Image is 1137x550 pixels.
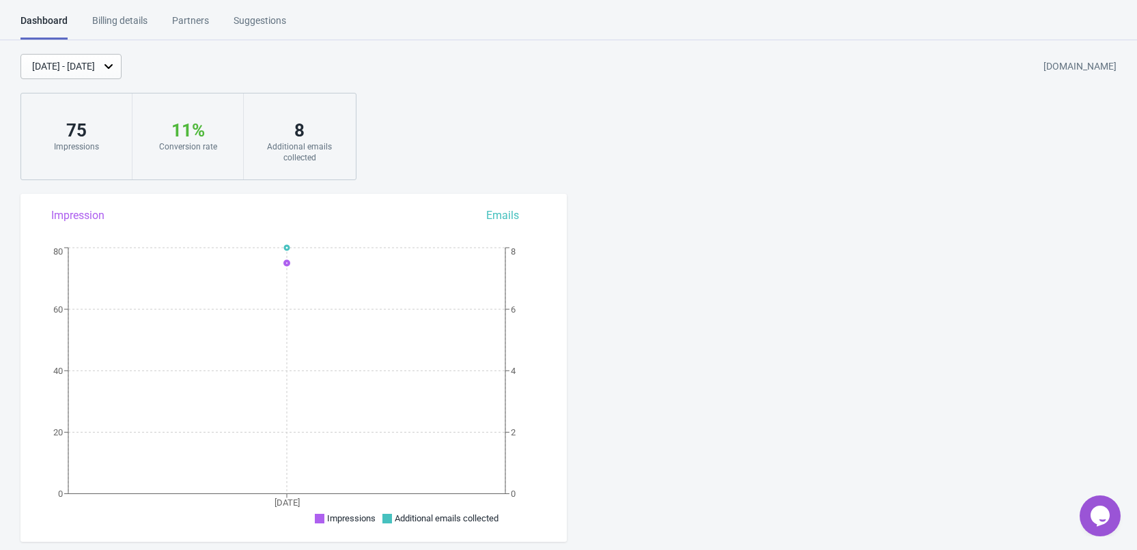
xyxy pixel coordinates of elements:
div: 75 [35,119,118,141]
div: Partners [172,14,209,38]
span: Additional emails collected [395,513,499,523]
div: Dashboard [20,14,68,40]
tspan: 2 [511,427,516,437]
tspan: 80 [53,246,63,257]
div: Suggestions [234,14,286,38]
div: [DOMAIN_NAME] [1043,55,1117,79]
tspan: 0 [511,489,516,499]
div: [DATE] - [DATE] [32,59,95,74]
tspan: 20 [53,427,63,437]
tspan: [DATE] [275,497,300,508]
tspan: 8 [511,246,516,257]
div: 11 % [146,119,229,141]
iframe: chat widget [1080,495,1123,536]
div: Impressions [35,141,118,152]
div: 8 [257,119,341,141]
tspan: 40 [53,366,63,376]
tspan: 6 [511,304,516,315]
tspan: 4 [511,366,516,376]
tspan: 0 [58,489,63,499]
div: Billing details [92,14,148,38]
div: Additional emails collected [257,141,341,163]
div: Conversion rate [146,141,229,152]
tspan: 60 [53,304,63,315]
span: Impressions [327,513,376,523]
